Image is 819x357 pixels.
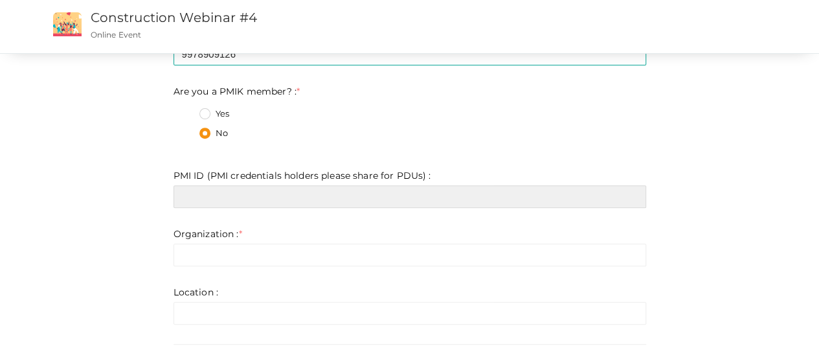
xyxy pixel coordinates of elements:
[53,12,82,36] img: event2.png
[199,127,228,140] label: No
[174,286,218,299] label: Location :
[174,85,300,98] label: Are you a PMIK member? :
[91,10,257,25] a: Construction Webinar #4
[199,108,229,121] label: Yes
[174,169,431,182] label: PMI ID (PMI credentials holders please share for PDUs) :
[174,43,646,65] input: Enter registrant phone no here.
[174,227,242,240] label: Organization :
[91,29,500,40] p: Online Event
